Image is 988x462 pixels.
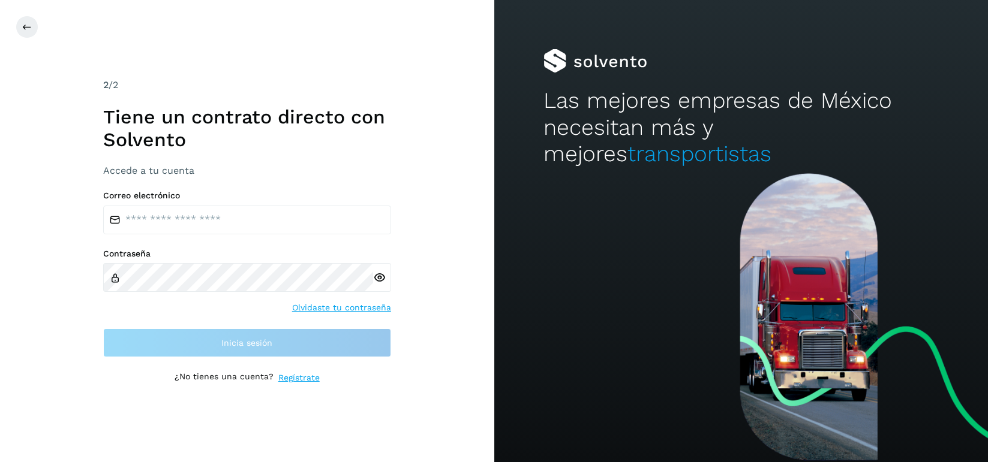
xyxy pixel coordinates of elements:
[543,87,939,167] h2: Las mejores empresas de México necesitan más y mejores
[221,339,272,347] span: Inicia sesión
[103,78,391,92] div: /2
[103,165,391,176] h3: Accede a tu cuenta
[292,301,391,314] a: Olvidaste tu contraseña
[103,191,391,201] label: Correo electrónico
[103,328,391,357] button: Inicia sesión
[175,372,274,384] p: ¿No tienes una cuenta?
[103,105,391,152] h1: Tiene un contrato directo con Solvento
[627,141,771,167] span: transportistas
[103,79,109,90] span: 2
[103,249,391,259] label: Contraseña
[278,372,320,384] a: Regístrate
